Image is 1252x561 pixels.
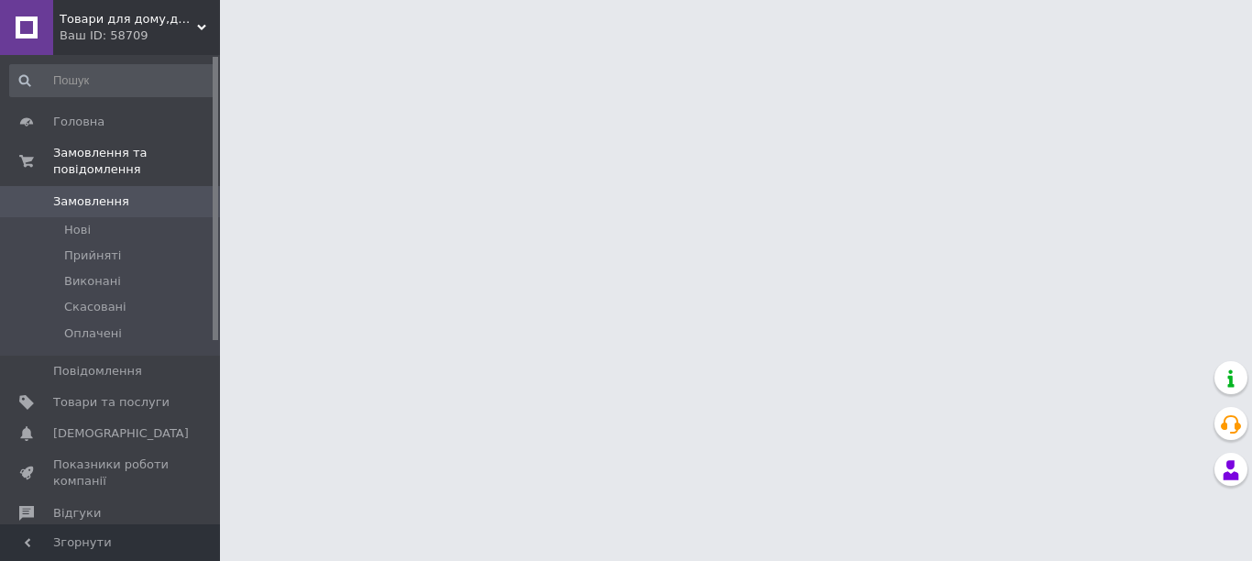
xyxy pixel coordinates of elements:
[60,27,220,44] div: Ваш ID: 58709
[53,394,170,411] span: Товари та послуги
[53,425,189,442] span: [DEMOGRAPHIC_DATA]
[64,325,122,342] span: Оплачені
[64,247,121,264] span: Прийняті
[9,64,216,97] input: Пошук
[53,505,101,522] span: Відгуки
[53,145,220,178] span: Замовлення та повідомлення
[53,456,170,489] span: Показники роботи компанії
[53,114,104,130] span: Головна
[64,273,121,290] span: Виконані
[64,222,91,238] span: Нові
[60,11,197,27] span: Товари для дому,для дітей,овочерізки Borner,лотки,взуття,одяг "Домініка"
[53,193,129,210] span: Замовлення
[53,363,142,379] span: Повідомлення
[64,299,126,315] span: Скасовані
